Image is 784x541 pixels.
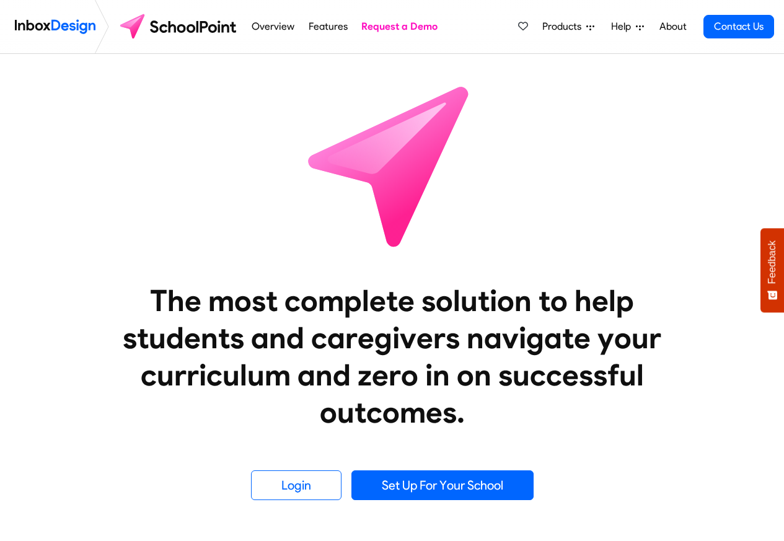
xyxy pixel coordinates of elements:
[249,14,298,39] a: Overview
[703,15,774,38] a: Contact Us
[281,54,504,277] img: icon_schoolpoint.svg
[542,19,586,34] span: Products
[767,240,778,284] span: Feedback
[98,282,687,431] heading: The most complete solution to help students and caregivers navigate your curriculum and zero in o...
[305,14,351,39] a: Features
[351,470,534,500] a: Set Up For Your School
[114,12,245,42] img: schoolpoint logo
[611,19,636,34] span: Help
[251,470,341,500] a: Login
[760,228,784,312] button: Feedback - Show survey
[656,14,690,39] a: About
[537,14,599,39] a: Products
[358,14,441,39] a: Request a Demo
[606,14,649,39] a: Help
